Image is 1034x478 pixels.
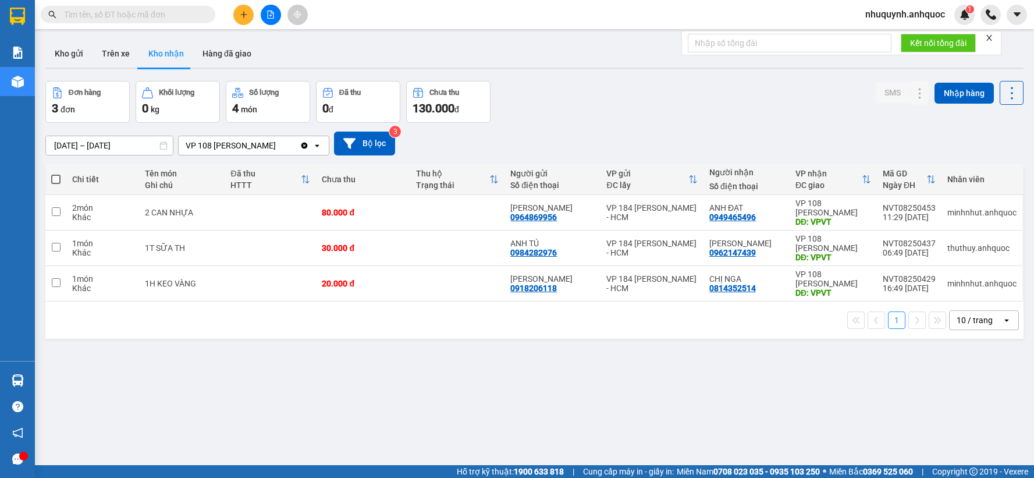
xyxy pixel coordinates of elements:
[713,467,820,476] strong: 0708 023 035 - 0935 103 250
[510,274,595,284] div: CHI TUYỀN
[795,253,871,262] div: DĐ: VPVT
[1002,316,1011,325] svg: open
[46,136,173,155] input: Select a date range.
[322,101,329,115] span: 0
[795,288,871,298] div: DĐ: VPVT
[64,8,201,21] input: Tìm tên, số ĐT hoặc mã đơn
[241,105,257,114] span: món
[12,454,23,465] span: message
[883,180,926,190] div: Ngày ĐH
[606,169,688,178] div: VP gửi
[709,239,784,248] div: ANH LINH
[61,105,75,114] span: đơn
[968,5,972,13] span: 1
[947,175,1017,184] div: Nhân viên
[72,203,133,213] div: 2 món
[510,248,557,257] div: 0984282976
[159,88,194,97] div: Khối lượng
[606,180,688,190] div: ĐC lấy
[947,279,1017,288] div: minhnhut.anhquoc
[230,169,301,178] div: Đã thu
[823,469,826,474] span: ⚪️
[145,279,219,288] div: 1H KEO VÀNG
[583,465,674,478] span: Cung cấp máy in - giấy in:
[322,175,404,184] div: Chưa thu
[795,217,871,226] div: DĐ: VPVT
[329,105,333,114] span: đ
[240,10,248,19] span: plus
[186,140,276,151] div: VP 108 [PERSON_NAME]
[334,132,395,155] button: Bộ lọc
[322,208,404,217] div: 80.000 đ
[300,141,309,150] svg: Clear value
[795,180,862,190] div: ĐC giao
[233,5,254,25] button: plus
[312,141,322,150] svg: open
[883,239,936,248] div: NVT08250437
[969,468,978,476] span: copyright
[226,81,310,123] button: Số lượng4món
[709,284,756,293] div: 0814352514
[888,311,905,329] button: 1
[709,213,756,222] div: 0949465496
[93,40,139,68] button: Trên xe
[249,88,279,97] div: Số lượng
[429,88,459,97] div: Chưa thu
[322,279,404,288] div: 20.000 đ
[606,239,698,257] div: VP 184 [PERSON_NAME] - HCM
[406,81,491,123] button: Chưa thu130.000đ
[193,40,261,68] button: Hàng đã giao
[12,47,24,59] img: solution-icon
[790,164,877,195] th: Toggle SortBy
[600,164,703,195] th: Toggle SortBy
[413,101,454,115] span: 130.000
[1012,9,1022,20] span: caret-down
[688,34,891,52] input: Nhập số tổng đài
[12,401,23,412] span: question-circle
[72,213,133,222] div: Khác
[795,199,871,217] div: VP 108 [PERSON_NAME]
[72,239,133,248] div: 1 món
[1007,5,1027,25] button: caret-down
[10,8,25,25] img: logo-vxr
[883,284,936,293] div: 16:49 [DATE]
[416,169,489,178] div: Thu hộ
[709,182,784,191] div: Số điện thoại
[883,248,936,257] div: 06:49 [DATE]
[69,88,101,97] div: Đơn hàng
[877,164,941,195] th: Toggle SortBy
[901,34,976,52] button: Kết nối tổng đài
[145,169,219,178] div: Tên món
[48,10,56,19] span: search
[267,10,275,19] span: file-add
[45,81,130,123] button: Đơn hàng3đơn
[985,34,993,42] span: close
[72,248,133,257] div: Khác
[151,105,159,114] span: kg
[12,427,23,438] span: notification
[293,10,301,19] span: aim
[795,169,862,178] div: VP nhận
[934,83,994,104] button: Nhập hàng
[510,169,595,178] div: Người gửi
[261,5,281,25] button: file-add
[856,7,954,22] span: nhuquynh.anhquoc
[795,234,871,253] div: VP 108 [PERSON_NAME]
[883,203,936,213] div: NVT08250453
[277,140,278,151] input: Selected VP 108 Lê Hồng Phong - Vũng Tàu.
[145,180,219,190] div: Ghi chú
[72,274,133,284] div: 1 món
[12,374,24,387] img: warehouse-icon
[960,9,970,20] img: icon-new-feature
[966,5,974,13] sup: 1
[454,105,459,114] span: đ
[829,465,913,478] span: Miền Bắc
[142,101,148,115] span: 0
[677,465,820,478] span: Miền Nam
[883,213,936,222] div: 11:29 [DATE]
[316,81,400,123] button: Đã thu0đ
[910,37,967,49] span: Kết nối tổng đài
[606,203,698,222] div: VP 184 [PERSON_NAME] - HCM
[606,274,698,293] div: VP 184 [PERSON_NAME] - HCM
[510,239,595,248] div: ANH TÚ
